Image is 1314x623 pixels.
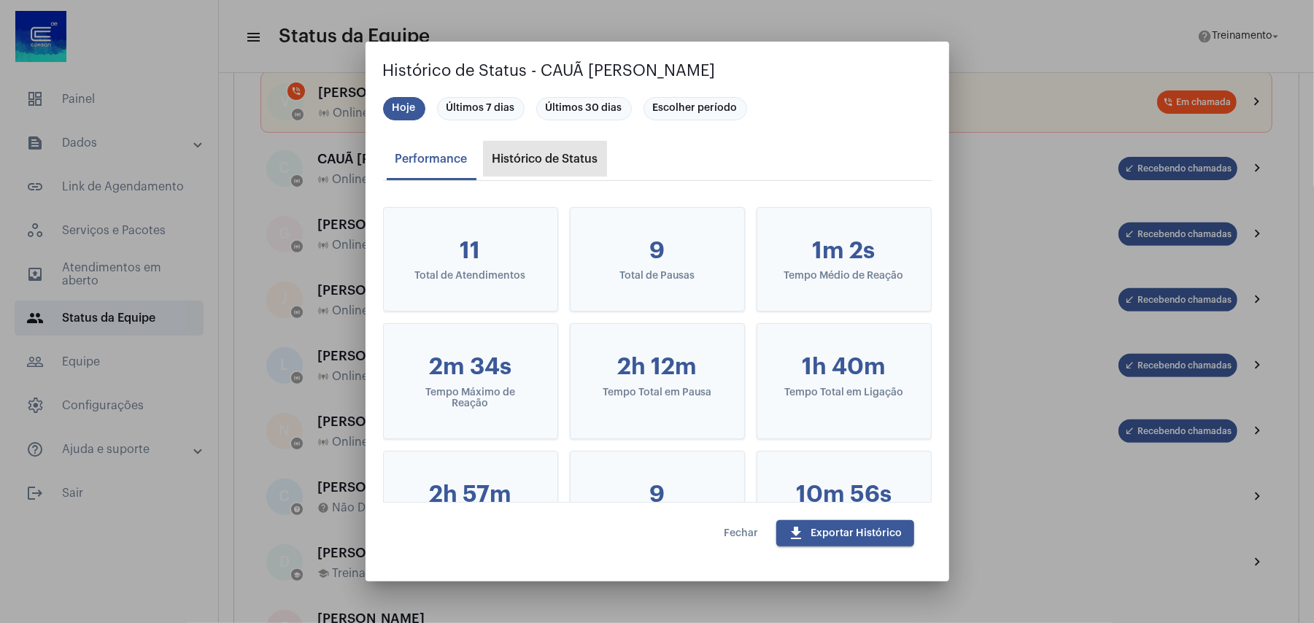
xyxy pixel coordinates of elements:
[781,237,908,265] div: 1m 2s
[536,97,632,120] mat-chip: Últimos 30 dias
[776,520,914,546] button: Exportar Histórico
[395,152,468,166] div: Performance
[644,97,747,120] mat-chip: Escolher período
[788,528,903,538] span: Exportar Histórico
[407,353,534,381] div: 2m 34s
[788,525,805,542] mat-icon: download
[594,481,721,508] div: 9
[383,59,932,82] h2: Histórico de Status - CAUÃ [PERSON_NAME]
[407,271,534,282] div: Total de Atendimentos
[781,271,908,282] div: Tempo Médio de Reação
[724,528,759,538] span: Fechar
[407,481,534,508] div: 2h 57m
[407,387,534,409] div: Tempo Máximo de Reação
[492,152,598,166] div: Histórico de Status
[383,94,932,123] mat-chip-list: Seleção de período
[407,237,534,265] div: 11
[383,97,425,120] mat-chip: Hoje
[594,387,721,398] div: Tempo Total em Pausa
[594,271,721,282] div: Total de Pausas
[713,520,770,546] button: Fechar
[781,387,908,398] div: Tempo Total em Ligação
[594,353,721,381] div: 2h 12m
[781,353,908,381] div: 1h 40m
[437,97,525,120] mat-chip: Últimos 7 dias
[594,237,721,265] div: 9
[781,481,908,508] div: 10m 56s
